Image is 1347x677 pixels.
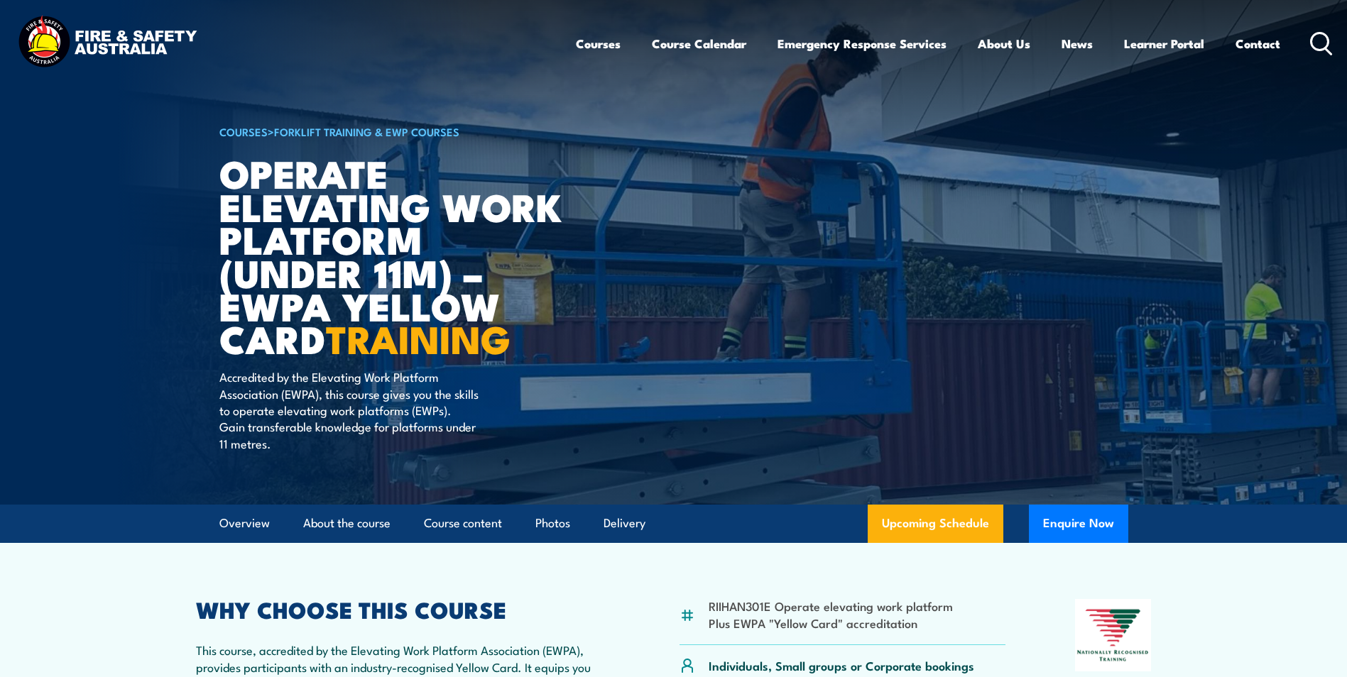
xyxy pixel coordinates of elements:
[778,25,947,62] a: Emergency Response Services
[219,123,268,139] a: COURSES
[274,123,459,139] a: Forklift Training & EWP Courses
[709,598,953,614] li: RIIHAN301E Operate elevating work platform
[709,657,974,673] p: Individuals, Small groups or Corporate bookings
[1075,599,1152,671] img: Nationally Recognised Training logo.
[1029,505,1128,543] button: Enquire Now
[196,599,611,619] h2: WHY CHOOSE THIS COURSE
[219,123,570,140] h6: >
[219,156,570,355] h1: Operate Elevating Work Platform (under 11m) – EWPA Yellow Card
[1124,25,1204,62] a: Learner Portal
[219,505,270,542] a: Overview
[1236,25,1280,62] a: Contact
[326,308,511,367] strong: TRAINING
[576,25,621,62] a: Courses
[424,505,502,542] a: Course content
[219,368,479,451] p: Accredited by the Elevating Work Platform Association (EWPA), this course gives you the skills to...
[709,615,953,631] li: Plus EWPA "Yellow Card" accreditation
[604,505,645,542] a: Delivery
[535,505,570,542] a: Photos
[978,25,1030,62] a: About Us
[1062,25,1093,62] a: News
[652,25,746,62] a: Course Calendar
[868,505,1003,543] a: Upcoming Schedule
[303,505,391,542] a: About the course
